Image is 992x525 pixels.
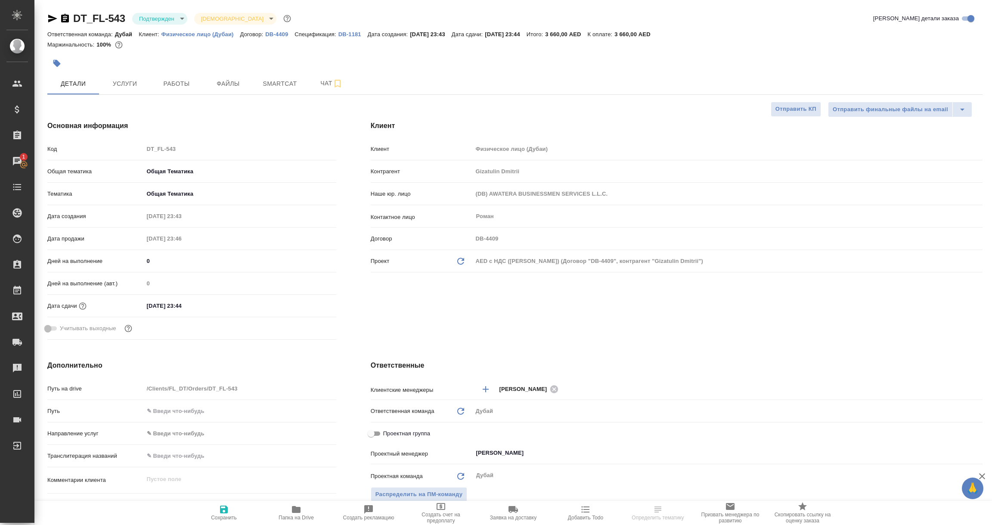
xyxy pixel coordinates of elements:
[499,384,561,394] div: [PERSON_NAME]
[47,121,336,131] h4: Основная информация
[188,501,260,525] button: Сохранить
[47,31,115,37] p: Ответственная команда:
[473,254,983,269] div: AED c НДС ([PERSON_NAME]) (Договор "DB-4409", контрагент "Gizatulin Dmitrii")
[833,105,948,115] span: Отправить финальные файлы на email
[198,15,266,22] button: [DEMOGRAPHIC_DATA]
[47,54,66,73] button: Добавить тэг
[962,478,983,499] button: 🙏
[144,450,336,462] input: ✎ Введи что-нибудь
[371,234,473,243] p: Договор
[47,360,336,371] h4: Дополнительно
[771,102,821,117] button: Отправить КП
[371,487,468,502] button: Распределить на ПМ-команду
[47,145,144,153] p: Код
[614,31,657,37] p: 3 660,00 AED
[343,515,394,521] span: Создать рекламацию
[371,487,468,502] span: В заказе уже есть ответственный ПМ или ПМ группа
[77,300,88,312] button: Если добавить услуги и заполнить их объемом, то дата рассчитается автоматически
[371,407,434,416] p: Ответственная команда
[47,279,144,288] p: Дней на выполнение (авт.)
[47,167,144,176] p: Общая тематика
[410,512,472,524] span: Создать счет на предоплату
[371,121,983,131] h4: Клиент
[311,78,352,89] span: Чат
[699,512,761,524] span: Призвать менеджера по развитию
[371,450,473,458] p: Проектный менеджер
[260,501,332,525] button: Папка на Drive
[265,30,294,37] a: DB-4409
[549,501,622,525] button: Добавить Todo
[144,210,219,222] input: Пустое поле
[477,501,549,525] button: Заявка на доставку
[622,501,694,525] button: Определить тематику
[60,13,70,24] button: Скопировать ссылку
[113,39,124,50] button: 0.00 AED;
[240,31,266,37] p: Договор:
[694,501,766,525] button: Призвать менеджера по развитию
[144,255,336,267] input: ✎ Введи что-нибудь
[47,212,144,221] p: Дата создания
[473,187,983,200] input: Пустое поле
[978,452,980,454] button: Open
[368,31,410,37] p: Дата создания:
[144,164,336,179] div: Общая Тематика
[47,407,144,416] p: Путь
[47,452,144,460] p: Транслитерация названий
[144,187,336,201] div: Общая Тематика
[161,31,240,37] p: Физическое лицо (Дубаи)
[47,41,96,48] p: Маржинальность:
[485,31,527,37] p: [DATE] 23:44
[371,386,473,394] p: Клиентские менеджеры
[161,30,240,37] a: Физическое лицо (Дубаи)
[568,515,603,521] span: Добавить Todo
[371,213,473,222] p: Контактное лицо
[473,404,983,419] div: Дубай
[144,382,336,395] input: Пустое поле
[136,15,177,22] button: Подтвержден
[294,31,338,37] p: Спецификация:
[371,360,983,371] h4: Ответственные
[147,429,326,438] div: ✎ Введи что-нибудь
[194,13,276,25] div: Подтвержден
[47,429,144,438] p: Направление услуг
[282,13,293,24] button: Доп статусы указывают на важность/срочность заказа
[47,384,144,393] p: Путь на drive
[405,501,477,525] button: Создать счет на предоплату
[775,104,816,114] span: Отправить КП
[47,190,144,198] p: Тематика
[475,379,496,400] button: Добавить менеджера
[156,78,197,89] span: Работы
[47,302,77,310] p: Дата сдачи
[632,515,684,521] span: Определить тематику
[473,165,983,178] input: Пустое поле
[47,234,144,243] p: Дата продажи
[144,426,336,441] div: ✎ Введи что-нибудь
[60,324,116,333] span: Учитывать выходные
[588,31,615,37] p: К оплате:
[17,153,30,161] span: 1
[452,31,485,37] p: Дата сдачи:
[123,323,134,334] button: Выбери, если сб и вс нужно считать рабочими днями для выполнения заказа.
[772,512,834,524] span: Скопировать ссылку на оценку заказа
[527,31,545,37] p: Итого:
[410,31,452,37] p: [DATE] 23:43
[965,479,980,497] span: 🙏
[144,143,336,155] input: Пустое поле
[371,190,473,198] p: Наше юр. лицо
[104,78,146,89] span: Услуги
[73,12,125,24] a: DT_FL-543
[53,78,94,89] span: Детали
[371,167,473,176] p: Контрагент
[144,405,336,417] input: ✎ Введи что-нибудь
[978,388,980,390] button: Open
[115,31,139,37] p: Дубай
[144,277,336,290] input: Пустое поле
[383,429,430,438] span: Проектная группа
[545,31,587,37] p: 3 660,00 AED
[499,385,552,394] span: [PERSON_NAME]
[259,78,301,89] span: Smartcat
[332,501,405,525] button: Создать рекламацию
[47,13,58,24] button: Скопировать ссылку для ЯМессенджера
[2,150,32,172] a: 1
[371,145,473,153] p: Клиент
